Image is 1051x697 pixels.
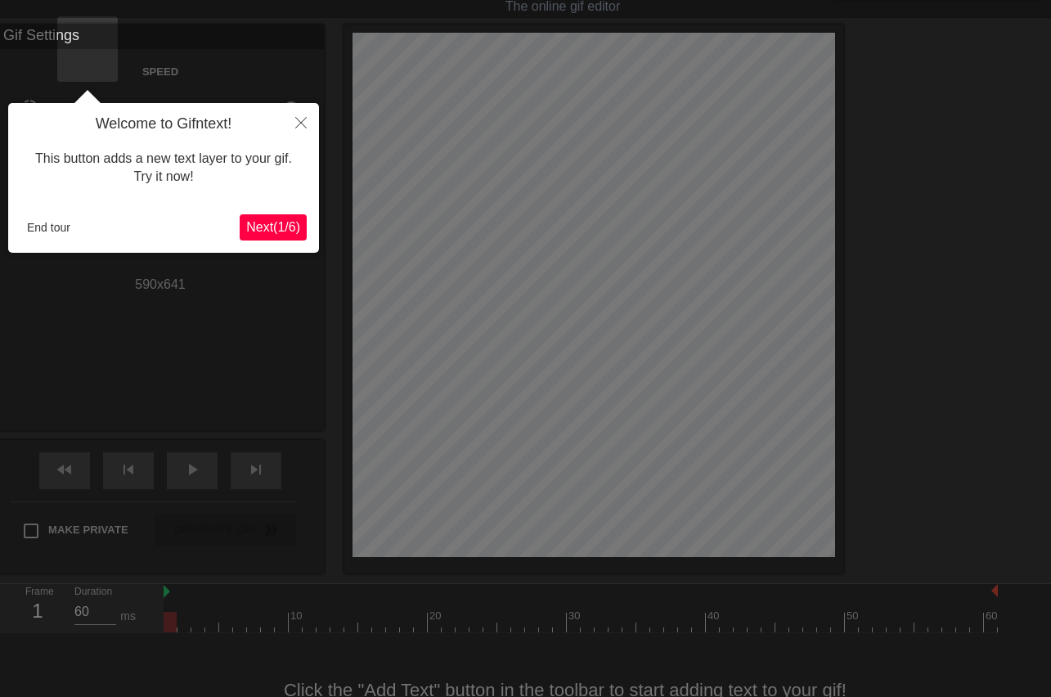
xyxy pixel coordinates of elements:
[283,103,319,141] button: Close
[246,220,300,234] span: Next ( 1 / 6 )
[240,214,307,241] button: Next
[20,115,307,133] h4: Welcome to Gifntext!
[20,215,77,240] button: End tour
[20,133,307,203] div: This button adds a new text layer to your gif. Try it now!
